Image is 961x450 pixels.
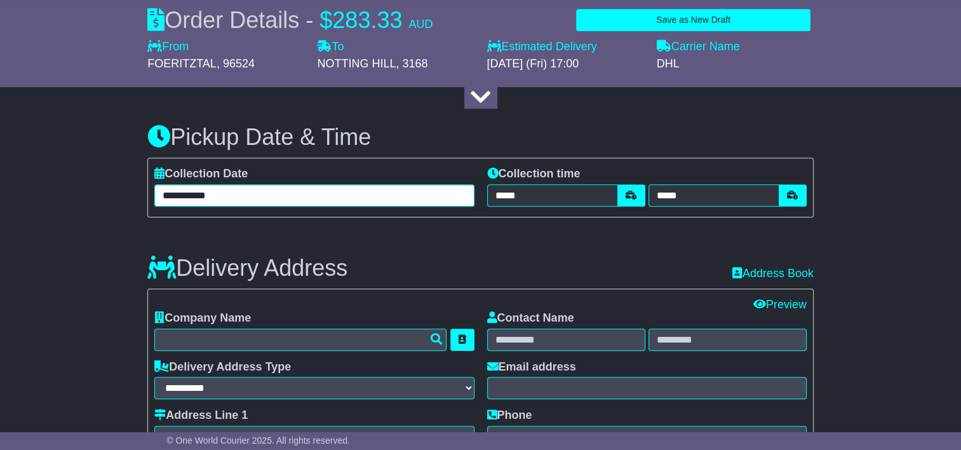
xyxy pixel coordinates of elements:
[147,256,347,281] h3: Delivery Address
[753,298,807,311] a: Preview
[487,409,532,423] label: Phone
[147,125,814,150] h3: Pickup Date & Time
[487,40,643,54] label: Estimated Delivery
[487,167,581,181] label: Collection time
[332,7,402,33] span: 283.33
[396,57,427,70] span: , 3168
[154,167,248,181] label: Collection Date
[487,360,576,374] label: Email address
[317,57,396,70] span: NOTTING HILL
[576,9,810,31] button: Save as New Draft
[217,57,255,70] span: , 96524
[154,409,248,423] label: Address Line 1
[317,40,344,54] label: To
[147,40,189,54] label: From
[154,311,251,325] label: Company Name
[319,7,332,33] span: $
[657,40,740,54] label: Carrier Name
[166,435,350,446] span: © One World Courier 2025. All rights reserved.
[657,57,814,71] div: DHL
[408,18,433,31] span: AUD
[154,360,291,374] label: Delivery Address Type
[147,6,433,34] div: Order Details -
[487,57,643,71] div: [DATE] (Fri) 17:00
[732,267,814,280] a: Address Book
[487,311,574,325] label: Contact Name
[147,57,217,70] span: FOERITZTAL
